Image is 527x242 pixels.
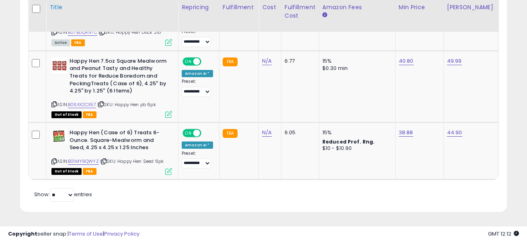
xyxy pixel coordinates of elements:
span: | SKU: Happy Hen Seed 6pk [100,158,164,164]
a: Terms of Use [69,230,103,238]
a: Privacy Policy [104,230,139,238]
div: Repricing [182,3,216,12]
div: Title [49,3,175,12]
div: Min Price [399,3,440,12]
div: Amazon AI * [182,70,213,77]
div: Fulfillment [223,3,255,12]
div: Preset: [182,29,213,47]
span: ON [183,130,193,137]
img: 51rnbCQ50pL._SL40_.jpg [51,57,68,74]
a: 38.88 [399,129,413,137]
div: Preset: [182,151,213,169]
span: FBA [71,39,85,46]
a: N/A [262,57,272,65]
b: Happy Hen (Case of 6) Treats 6-Ounce. Square-Mealworm and Seed, 4.25 x 4.25 x 1.25 Inches [70,129,167,154]
span: All listings that are currently out of stock and unavailable for purchase on Amazon [51,111,82,118]
div: $0.30 min [322,65,389,72]
a: 40.80 [399,57,414,65]
div: $10 - $10.90 [322,145,389,152]
div: [PERSON_NAME] [447,3,495,12]
small: Amazon Fees. [322,12,327,19]
a: B07BDQR97C [68,29,97,36]
span: 2025-09-13 12:12 GMT [488,230,519,238]
a: B01MY9QWYZ [68,158,99,165]
span: | SKU: Happy Hen Duck 2lb [98,29,161,35]
strong: Copyright [8,230,37,238]
div: 15% [322,129,389,136]
a: B06XX2CX57 [68,101,96,108]
span: FBA [83,111,96,118]
b: Reduced Prof. Rng. [322,138,375,145]
div: 6.05 [285,129,313,136]
a: N/A [262,129,272,137]
b: Happy Hen 7.5oz Square Mealworm and Peanut Tasty and Healthy Treats for Reduce Boredom and Peckin... [70,57,167,97]
div: ASIN: [51,57,172,117]
div: Cost [262,3,278,12]
span: All listings that are currently out of stock and unavailable for purchase on Amazon [51,168,82,175]
span: Show: entries [34,191,92,198]
div: Amazon Fees [322,3,392,12]
div: ASIN: [51,8,172,45]
div: Amazon AI * [182,142,213,149]
a: 49.99 [447,57,462,65]
span: OFF [200,130,213,137]
span: FBA [83,168,96,175]
div: Fulfillment Cost [285,3,316,20]
span: OFF [200,58,213,65]
div: seller snap | | [8,230,139,238]
span: | SKU: Happy Hen pb 6pk [97,101,156,108]
span: ON [183,58,193,65]
div: ASIN: [51,129,172,174]
div: 6.77 [285,57,313,65]
small: FBA [223,129,238,138]
span: All listings currently available for purchase on Amazon [51,39,70,46]
small: FBA [223,57,238,66]
div: 15% [322,57,389,65]
img: 51-WB3kR7KL._SL40_.jpg [51,129,68,143]
div: Preset: [182,79,213,97]
a: 44.90 [447,129,462,137]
